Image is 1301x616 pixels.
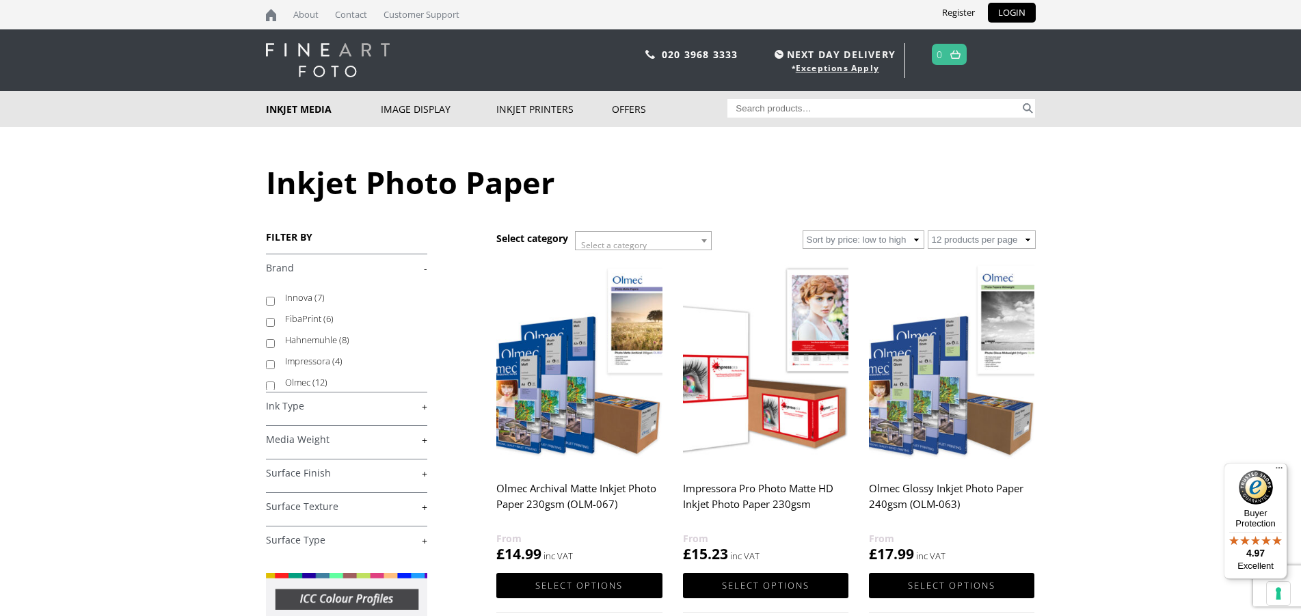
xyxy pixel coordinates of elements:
input: Search products… [727,99,1020,118]
label: Hahnemuhle [285,330,414,351]
h4: Media Weight [266,425,427,453]
h4: Ink Type [266,392,427,419]
span: 4.97 [1246,548,1265,559]
h4: Surface Finish [266,459,427,486]
h2: Olmec Glossy Inkjet Photo Paper 240gsm (OLM-063) [869,476,1034,531]
bdi: 17.99 [869,544,914,563]
img: Olmec Glossy Inkjet Photo Paper 240gsm (OLM-063) [869,260,1034,467]
a: Inkjet Media [266,91,381,127]
select: Shop order [803,230,924,249]
a: + [266,400,427,413]
a: Register [932,3,985,23]
span: (6) [323,312,334,325]
button: Trusted Shops TrustmarkBuyer Protection4.97Excellent [1224,463,1287,579]
a: Inkjet Printers [496,91,612,127]
bdi: 14.99 [496,544,541,563]
a: + [266,467,427,480]
label: FibaPrint [285,308,414,330]
h4: Brand [266,254,427,281]
a: + [266,500,427,513]
a: Olmec Archival Matte Inkjet Photo Paper 230gsm (OLM-067) £14.99 [496,260,662,564]
h1: Inkjet Photo Paper [266,161,1036,203]
a: 020 3968 3333 [662,48,738,61]
span: (4) [332,355,343,367]
span: NEXT DAY DELIVERY [771,46,896,62]
a: Image Display [381,91,496,127]
label: Olmec [285,372,414,393]
a: Offers [612,91,727,127]
a: Impressora Pro Photo Matte HD Inkjet Photo Paper 230gsm £15.23 [683,260,848,564]
bdi: 15.23 [683,544,728,563]
h4: Surface Texture [266,492,427,520]
h2: Olmec Archival Matte Inkjet Photo Paper 230gsm (OLM-067) [496,476,662,531]
button: Search [1020,99,1036,118]
a: LOGIN [988,3,1036,23]
img: logo-white.svg [266,43,390,77]
img: Impressora Pro Photo Matte HD Inkjet Photo Paper 230gsm [683,260,848,467]
span: £ [869,544,877,563]
span: (8) [339,334,349,346]
img: basket.svg [950,50,961,59]
span: £ [683,544,691,563]
img: phone.svg [645,50,655,59]
span: (12) [312,376,327,388]
button: Menu [1271,463,1287,479]
label: Impressora [285,351,414,372]
a: Select options for “Olmec Archival Matte Inkjet Photo Paper 230gsm (OLM-067)” [496,573,662,598]
p: Excellent [1224,561,1287,572]
a: Exceptions Apply [796,62,879,74]
a: Select options for “Olmec Glossy Inkjet Photo Paper 240gsm (OLM-063)” [869,573,1034,598]
h3: FILTER BY [266,230,427,243]
h3: Select category [496,232,568,245]
a: + [266,433,427,446]
img: Olmec Archival Matte Inkjet Photo Paper 230gsm (OLM-067) [496,260,662,467]
span: (7) [314,291,325,304]
img: time.svg [775,50,783,59]
img: Trusted Shops Trustmark [1239,470,1273,505]
span: £ [496,544,505,563]
p: Buyer Protection [1224,508,1287,528]
a: Olmec Glossy Inkjet Photo Paper 240gsm (OLM-063) £17.99 [869,260,1034,564]
a: + [266,534,427,547]
a: Select options for “Impressora Pro Photo Matte HD Inkjet Photo Paper 230gsm” [683,573,848,598]
label: Innova [285,287,414,308]
a: - [266,262,427,275]
h4: Surface Type [266,526,427,553]
h2: Impressora Pro Photo Matte HD Inkjet Photo Paper 230gsm [683,476,848,531]
span: Select a category [581,239,647,251]
a: 0 [937,44,943,64]
button: Your consent preferences for tracking technologies [1267,582,1290,605]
